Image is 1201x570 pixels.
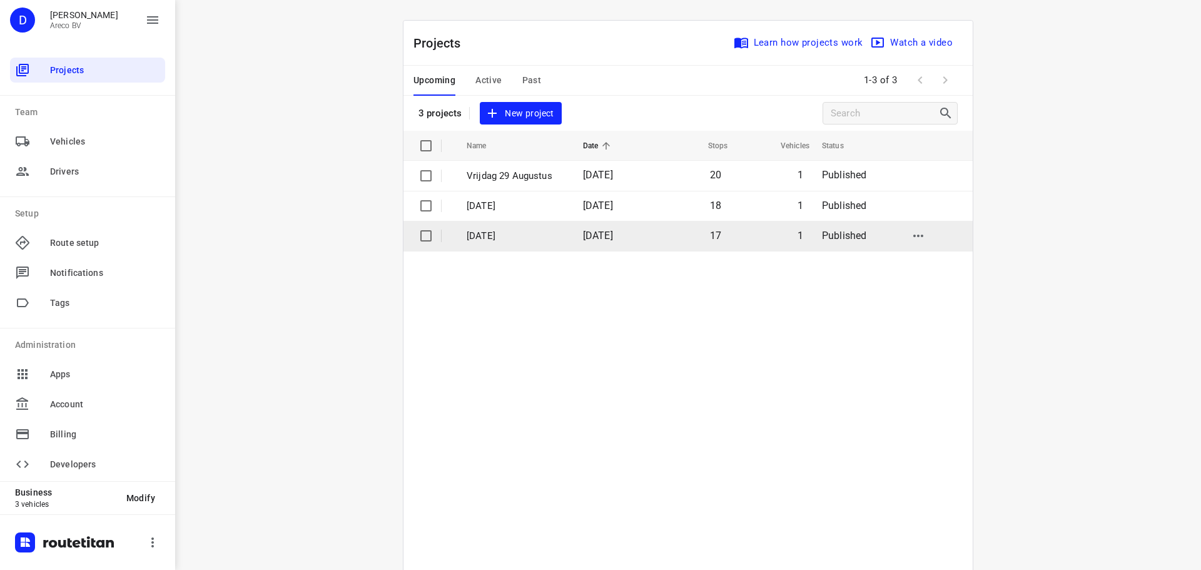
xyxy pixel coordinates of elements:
div: Apps [10,362,165,387]
div: Notifications [10,260,165,285]
span: Published [822,169,867,181]
span: Stops [692,138,728,153]
span: 17 [710,230,721,242]
p: Setup [15,207,165,220]
p: Areco BV [50,21,118,30]
span: Past [522,73,542,88]
span: 18 [710,200,721,211]
div: Projects [10,58,165,83]
span: Billing [50,428,160,441]
p: Administration [15,338,165,352]
span: Published [822,200,867,211]
span: [DATE] [583,230,613,242]
span: [DATE] [583,200,613,211]
span: 1-3 of 3 [859,67,903,94]
span: Next Page [933,68,958,93]
p: Didier Evrard [50,10,118,20]
span: Published [822,230,867,242]
p: Projects [413,34,471,53]
span: Upcoming [413,73,455,88]
span: 1 [798,230,803,242]
span: 1 [798,169,803,181]
span: [DATE] [583,169,613,181]
p: Team [15,106,165,119]
span: Previous Page [908,68,933,93]
div: Drivers [10,159,165,184]
span: Vehicles [50,135,160,148]
span: Active [475,73,502,88]
span: Modify [126,493,155,503]
span: New project [487,106,554,121]
span: Apps [50,368,160,381]
div: Developers [10,452,165,477]
div: Search [938,106,957,121]
div: Tags [10,290,165,315]
p: [DATE] [467,229,564,243]
div: Vehicles [10,129,165,154]
span: Name [467,138,503,153]
button: New project [480,102,561,125]
span: Status [822,138,860,153]
p: Vrijdag 29 Augustus [467,169,564,183]
div: Billing [10,422,165,447]
span: Route setup [50,237,160,250]
span: 1 [798,200,803,211]
span: Tags [50,297,160,310]
input: Search projects [831,104,938,123]
div: D [10,8,35,33]
p: Business [15,487,116,497]
span: 20 [710,169,721,181]
span: Account [50,398,160,411]
span: Vehicles [764,138,809,153]
div: Route setup [10,230,165,255]
button: Modify [116,487,165,509]
p: 3 vehicles [15,500,116,509]
span: Projects [50,64,160,77]
p: [DATE] [467,199,564,213]
span: Drivers [50,165,160,178]
div: Account [10,392,165,417]
span: Date [583,138,615,153]
p: 3 projects [418,108,462,119]
span: Notifications [50,267,160,280]
span: Developers [50,458,160,471]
